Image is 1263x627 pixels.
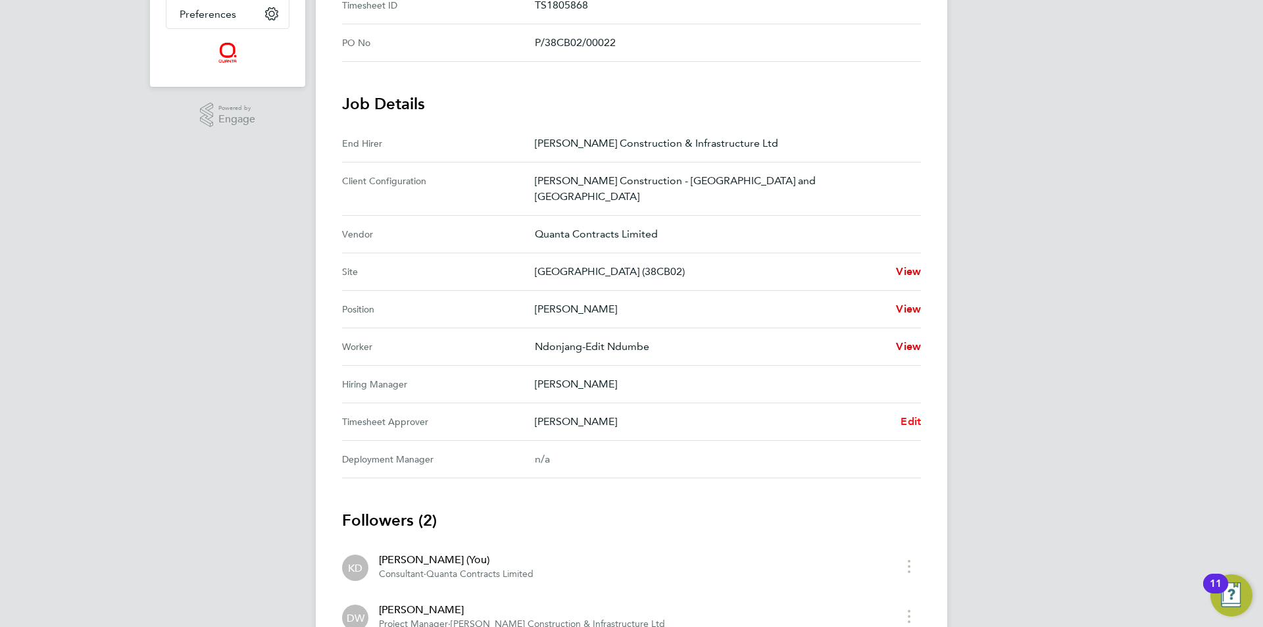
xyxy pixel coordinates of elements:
[342,301,535,317] div: Position
[342,93,921,114] h3: Job Details
[1210,574,1252,616] button: Open Resource Center, 11 new notifications
[535,414,890,430] p: [PERSON_NAME]
[901,414,921,430] a: Edit
[1210,584,1222,601] div: 11
[896,301,921,317] a: View
[896,264,921,280] a: View
[348,561,362,575] span: KD
[200,103,256,128] a: Powered byEngage
[342,376,535,392] div: Hiring Manager
[218,42,237,63] img: quantacontracts-logo-retina.png
[218,103,255,114] span: Powered by
[379,568,424,580] span: Consultant
[897,556,921,576] button: timesheet menu
[342,339,535,355] div: Worker
[424,568,426,580] span: ·
[535,339,885,355] p: Ndonjang-Edit Ndumbe
[342,414,535,430] div: Timesheet Approver
[180,8,236,20] span: Preferences
[535,136,910,151] p: [PERSON_NAME] Construction & Infrastructure Ltd
[342,35,535,51] div: PO No
[342,555,368,581] div: Karen Donald (You)
[535,376,910,392] p: [PERSON_NAME]
[896,340,921,353] span: View
[342,510,921,531] h3: Followers (2)
[342,173,535,205] div: Client Configuration
[535,301,885,317] p: [PERSON_NAME]
[896,303,921,315] span: View
[535,35,910,51] p: P/38CB02/00022
[342,136,535,151] div: End Hirer
[901,415,921,428] span: Edit
[535,264,885,280] p: [GEOGRAPHIC_DATA] (38CB02)
[897,606,921,626] button: timesheet menu
[218,114,255,125] span: Engage
[535,451,900,467] div: n/a
[896,265,921,278] span: View
[535,226,910,242] p: Quanta Contracts Limited
[342,451,535,467] div: Deployment Manager
[342,264,535,280] div: Site
[342,226,535,242] div: Vendor
[896,339,921,355] a: View
[166,42,289,63] a: Go to home page
[347,611,364,625] span: DW
[379,552,533,568] div: [PERSON_NAME] (You)
[535,173,910,205] p: [PERSON_NAME] Construction - [GEOGRAPHIC_DATA] and [GEOGRAPHIC_DATA]
[426,568,533,580] span: Quanta Contracts Limited
[379,602,665,618] div: [PERSON_NAME]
